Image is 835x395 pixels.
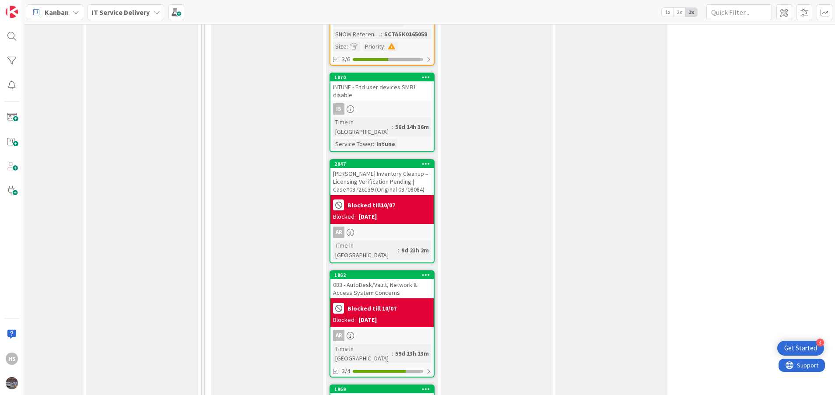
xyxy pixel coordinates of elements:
[373,139,374,149] span: :
[330,160,434,168] div: 2047
[330,168,434,195] div: [PERSON_NAME] Inventory Cleanup – Licensing Verification Pending | Case#03726139 (Original 03708084)
[334,74,434,80] div: 1870
[392,122,393,132] span: :
[333,117,392,136] div: Time in [GEOGRAPHIC_DATA]
[333,227,344,238] div: AR
[358,212,377,221] div: [DATE]
[330,73,434,101] div: 1870INTUNE - End user devices SMB1 disable
[384,42,386,51] span: :
[333,344,392,363] div: Time in [GEOGRAPHIC_DATA]
[6,377,18,389] img: avatar
[393,349,431,358] div: 59d 13h 13m
[330,81,434,101] div: INTUNE - End user devices SMB1 disable
[777,341,824,356] div: Open Get Started checklist, remaining modules: 4
[333,103,344,115] div: Is
[399,245,431,255] div: 9d 23h 2m
[330,160,434,195] div: 2047[PERSON_NAME] Inventory Cleanup – Licensing Verification Pending | Case#03726139 (Original 03...
[330,103,434,115] div: Is
[45,7,69,17] span: Kanban
[330,227,434,238] div: AR
[363,42,384,51] div: Priority
[330,271,434,279] div: 1862
[330,73,434,81] div: 1870
[6,6,18,18] img: Visit kanbanzone.com
[398,245,399,255] span: :
[330,330,434,341] div: AR
[333,139,373,149] div: Service Tower
[393,122,431,132] div: 56d 14h 36m
[674,8,685,17] span: 2x
[334,161,434,167] div: 2047
[334,272,434,278] div: 1862
[91,8,150,17] b: IT Service Delivery
[784,344,817,353] div: Get Started
[333,241,398,260] div: Time in [GEOGRAPHIC_DATA]
[342,367,350,376] span: 3/4
[374,139,397,149] div: Intune
[333,29,381,39] div: SNOW Reference Number
[342,55,350,64] span: 3/6
[333,330,344,341] div: AR
[330,279,434,298] div: 083 - AutoDesk/Vault, Network & Access System Concerns
[347,42,348,51] span: :
[358,315,377,325] div: [DATE]
[685,8,697,17] span: 3x
[333,315,356,325] div: Blocked:
[333,212,356,221] div: Blocked:
[347,305,396,311] b: Blocked till 10/07
[816,339,824,346] div: 4
[392,349,393,358] span: :
[330,385,434,393] div: 1969
[347,202,395,208] b: Blocked till10/07
[6,353,18,365] div: HS
[334,386,434,392] div: 1969
[330,271,434,298] div: 1862083 - AutoDesk/Vault, Network & Access System Concerns
[333,42,347,51] div: Size
[382,29,429,39] div: SCTASK0165058
[706,4,772,20] input: Quick Filter...
[381,29,382,39] span: :
[18,1,40,12] span: Support
[662,8,674,17] span: 1x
